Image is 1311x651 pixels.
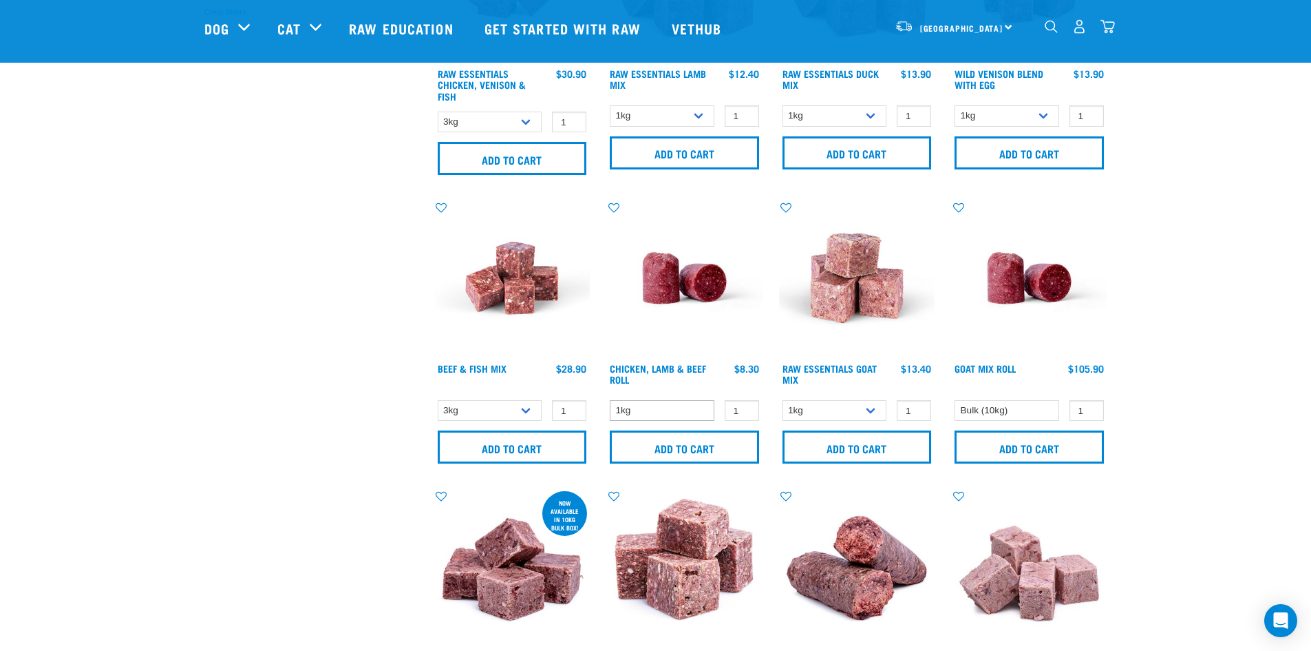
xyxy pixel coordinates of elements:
div: $105.90 [1068,363,1104,374]
a: Dog [204,18,229,39]
a: Get started with Raw [471,1,658,56]
img: user.png [1072,19,1087,34]
a: Goat Mix Roll [955,366,1016,371]
input: Add to cart [955,431,1104,464]
img: Raw Essentials Chicken Lamb Beef Bulk Minced Raw Dog Food Roll Unwrapped [951,200,1107,356]
a: Cat [277,18,301,39]
input: 1 [1069,400,1104,422]
input: 1 [552,112,586,133]
input: Add to cart [610,136,759,169]
input: Add to cart [782,136,932,169]
a: Beef & Fish Mix [438,366,507,371]
div: Open Intercom Messenger [1264,604,1297,637]
div: $13.40 [901,363,931,374]
img: 1158 Veal Organ Mix 01 [434,488,590,645]
a: Raw Essentials Duck Mix [782,71,879,87]
input: 1 [897,400,931,422]
img: Chicken Heart Tripe Roll 01 [779,488,935,645]
input: 1 [1069,105,1104,127]
div: $13.90 [901,68,931,79]
img: home-icon@2x.png [1100,19,1115,34]
div: $30.90 [556,68,586,79]
input: 1 [725,400,759,422]
input: Add to cart [438,142,587,175]
input: Add to cart [782,431,932,464]
input: 1 [725,105,759,127]
input: Add to cart [955,136,1104,169]
img: Raw Essentials Chicken Lamb Beef Bulk Minced Raw Dog Food Roll Unwrapped [606,200,763,356]
img: van-moving.png [895,20,913,32]
a: Raw Essentials Chicken, Venison & Fish [438,71,526,98]
a: Raw Education [335,1,470,56]
a: Vethub [658,1,739,56]
a: Wild Venison Blend with Egg [955,71,1043,87]
input: 1 [552,400,586,422]
a: Chicken, Lamb & Beef Roll [610,366,706,382]
input: Add to cart [610,431,759,464]
input: Add to cart [438,431,587,464]
a: Raw Essentials Lamb Mix [610,71,706,87]
div: $12.40 [729,68,759,79]
span: [GEOGRAPHIC_DATA] [920,25,1003,30]
img: home-icon-1@2x.png [1045,20,1058,33]
img: Beef Mackerel 1 [434,200,590,356]
img: 1029 Lamb Salmon Mix 01 [951,488,1107,645]
img: 1062 Chicken Heart Tripe Mix 01 [606,488,763,645]
div: $28.90 [556,363,586,374]
div: now available in 10kg bulk box! [542,493,587,538]
img: Goat M Ix 38448 [779,200,935,356]
input: 1 [897,105,931,127]
div: $13.90 [1074,68,1104,79]
div: $8.30 [734,363,759,374]
a: Raw Essentials Goat Mix [782,366,877,382]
